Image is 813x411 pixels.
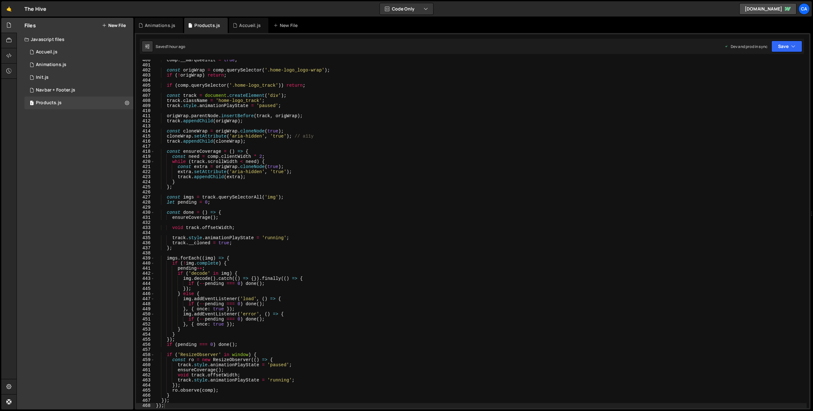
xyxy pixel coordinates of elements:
div: 433 [136,225,155,230]
h2: Files [24,22,36,29]
div: 441 [136,266,155,271]
div: 17034/46849.js [24,58,133,71]
div: 17034/47579.js [24,97,133,109]
div: 439 [136,256,155,261]
div: Dev and prod in sync [724,44,768,49]
div: 440 [136,261,155,266]
div: 418 [136,149,155,154]
div: 420 [136,159,155,164]
div: 421 [136,164,155,169]
div: 403 [136,73,155,78]
div: 446 [136,291,155,296]
div: 17034/46801.js [24,46,133,58]
div: 458 [136,352,155,357]
div: 17034/46803.js [24,71,133,84]
div: 456 [136,342,155,347]
div: 453 [136,327,155,332]
div: Init.js [36,75,49,80]
div: 411 [136,113,155,118]
div: 416 [136,139,155,144]
div: 431 [136,215,155,220]
div: 409 [136,103,155,108]
div: 459 [136,357,155,362]
button: New File [102,23,126,28]
div: 447 [136,296,155,301]
div: Animations.js [36,62,66,68]
div: 452 [136,322,155,327]
a: 🤙 [1,1,17,17]
div: 401 [136,63,155,68]
div: 1 hour ago [167,44,185,49]
div: 442 [136,271,155,276]
div: 419 [136,154,155,159]
div: 424 [136,179,155,185]
div: 405 [136,83,155,88]
div: Saved [156,44,185,49]
div: 428 [136,200,155,205]
div: 461 [136,367,155,373]
a: [DOMAIN_NAME] [739,3,796,15]
div: 430 [136,210,155,215]
div: 462 [136,373,155,378]
div: 457 [136,347,155,352]
div: 451 [136,317,155,322]
div: Products.js [194,22,220,29]
div: Accueil.js [36,49,57,55]
div: 448 [136,301,155,307]
div: 408 [136,98,155,103]
div: 465 [136,388,155,393]
div: 436 [136,240,155,246]
div: 435 [136,235,155,240]
div: 464 [136,383,155,388]
div: 466 [136,393,155,398]
div: 445 [136,286,155,291]
div: 454 [136,332,155,337]
div: Accueil.js [239,22,261,29]
div: New File [273,22,300,29]
div: 437 [136,246,155,251]
div: Navbar + Footer.js [36,87,75,93]
div: 455 [136,337,155,342]
div: 412 [136,118,155,124]
div: 423 [136,174,155,179]
div: 406 [136,88,155,93]
div: 429 [136,205,155,210]
div: 438 [136,251,155,256]
div: 427 [136,195,155,200]
div: 443 [136,276,155,281]
div: 413 [136,124,155,129]
div: 425 [136,185,155,190]
div: Javascript files [17,33,133,46]
button: Code Only [380,3,433,15]
div: 414 [136,129,155,134]
div: Products.js [36,100,62,106]
div: 400 [136,57,155,63]
div: 426 [136,190,155,195]
div: 449 [136,307,155,312]
span: 1 [30,101,34,106]
div: 417 [136,144,155,149]
div: 404 [136,78,155,83]
div: 402 [136,68,155,73]
div: 450 [136,312,155,317]
div: 460 [136,362,155,367]
div: 432 [136,220,155,225]
div: 17034/47476.js [24,84,133,97]
div: 463 [136,378,155,383]
div: 467 [136,398,155,403]
div: 422 [136,169,155,174]
div: 410 [136,108,155,113]
div: 434 [136,230,155,235]
div: 468 [136,403,155,408]
a: Ca [798,3,810,15]
div: The Hive [24,5,46,13]
div: 407 [136,93,155,98]
div: 444 [136,281,155,286]
div: 415 [136,134,155,139]
div: Animations.js [145,22,175,29]
button: Save [771,41,802,52]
